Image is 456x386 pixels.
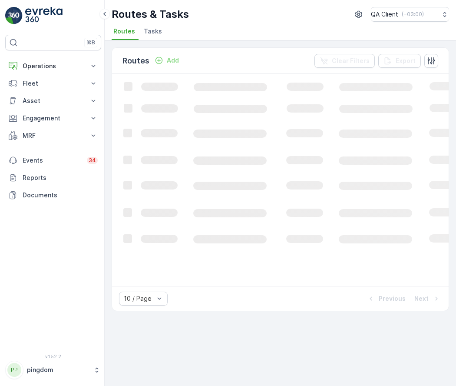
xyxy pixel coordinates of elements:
button: Operations [5,57,101,75]
p: QA Client [371,10,398,19]
img: logo_light-DOdMpM7g.png [25,7,63,24]
span: Routes [113,27,135,36]
p: Add [167,56,179,65]
p: 34 [89,157,96,164]
a: Documents [5,186,101,204]
button: Export [378,54,421,68]
div: PP [7,363,21,377]
button: Clear Filters [314,54,375,68]
a: Events34 [5,152,101,169]
p: Operations [23,62,84,70]
img: logo [5,7,23,24]
p: Routes [122,55,149,67]
button: QA Client(+03:00) [371,7,449,22]
button: PPpingdom [5,361,101,379]
a: Reports [5,169,101,186]
p: Documents [23,191,98,200]
button: Engagement [5,110,101,127]
p: ⌘B [86,39,95,46]
p: MRF [23,131,84,140]
p: Next [414,294,429,303]
p: Routes & Tasks [112,7,189,21]
p: pingdom [27,366,89,374]
p: Fleet [23,79,84,88]
p: Events [23,156,82,165]
p: Export [396,57,416,65]
button: Next [413,293,442,304]
button: Add [151,55,182,66]
span: v 1.52.2 [5,354,101,359]
button: Asset [5,92,101,110]
p: Previous [379,294,406,303]
button: MRF [5,127,101,144]
button: Fleet [5,75,101,92]
p: Engagement [23,114,84,123]
p: Clear Filters [332,57,370,65]
p: ( +03:00 ) [402,11,424,18]
p: Asset [23,96,84,105]
span: Tasks [144,27,162,36]
p: Reports [23,173,98,182]
button: Previous [366,293,406,304]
